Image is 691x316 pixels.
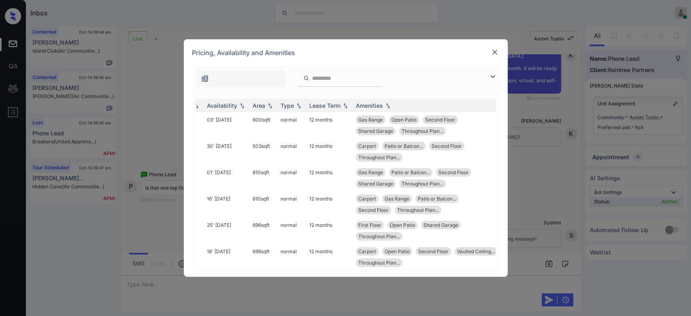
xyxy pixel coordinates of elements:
td: 12 months [306,244,353,270]
div: Availability [207,102,237,109]
img: sorting [341,103,349,109]
td: 810 sqft [249,191,277,218]
td: 03' [DATE] [204,112,249,139]
span: Throughout Plan... [358,233,400,239]
span: Throughout Plan... [358,154,400,160]
img: icon-zuma [303,75,309,82]
img: sorting [295,103,303,109]
span: Open Patio [391,117,417,123]
span: Throughout Plan... [358,260,400,266]
span: Carport [358,143,376,149]
td: 12 months [306,191,353,218]
td: 01' [DATE] [204,165,249,191]
td: 12 months [306,165,353,191]
span: Second Floor [438,169,469,175]
div: Pricing, Availability and Amenities [184,39,508,66]
td: 696 sqft [249,244,277,270]
img: close [491,48,499,56]
div: Area [253,102,265,109]
td: normal [277,191,306,218]
td: 12 months [306,218,353,244]
td: 18' [DATE] [204,244,249,270]
span: Open Patio [385,248,410,254]
span: Gas Range [385,196,409,202]
td: 30' [DATE] [204,139,249,165]
td: normal [277,244,306,270]
span: Throughout Plan... [397,207,439,213]
div: Type [281,102,294,109]
td: 12 months [306,139,353,165]
img: icon-zuma [488,72,498,81]
span: Patio or Balcon... [385,143,423,149]
span: Open Patio [390,222,415,228]
td: 696 sqft [249,218,277,244]
img: sorting [384,103,392,109]
span: Second Floor [358,207,389,213]
img: sorting [192,103,200,109]
img: sorting [238,103,246,109]
span: Shared Garage [423,222,458,228]
span: Carport [358,196,376,202]
span: Patio or Balcon... [391,169,430,175]
div: Amenities [356,102,383,109]
span: Patio or Balcon... [418,196,456,202]
span: Second Floor [418,248,449,254]
td: normal [277,139,306,165]
span: First Floor [358,222,381,228]
td: 12 months [306,112,353,139]
span: Throughout Plan... [402,181,443,187]
span: Carport [358,248,376,254]
span: Vaulted Ceiling... [457,248,495,254]
span: Gas Range [358,117,383,123]
td: normal [277,165,306,191]
img: icon-zuma [201,75,209,83]
div: Lease Term [309,102,340,109]
span: Shared Garage [358,181,393,187]
span: Throughout Plan... [402,128,443,134]
span: Shared Garage [358,128,393,134]
td: normal [277,112,306,139]
span: Second Floor [432,143,462,149]
img: sorting [266,103,274,109]
td: 600 sqft [249,112,277,139]
span: Gas Range [358,169,383,175]
td: 810 sqft [249,165,277,191]
td: normal [277,218,306,244]
td: 16' [DATE] [204,191,249,218]
span: Second Floor [425,117,455,123]
td: 25' [DATE] [204,218,249,244]
td: 503 sqft [249,139,277,165]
